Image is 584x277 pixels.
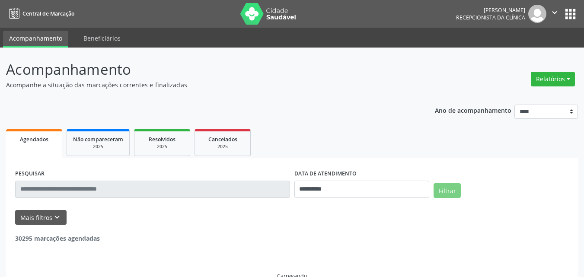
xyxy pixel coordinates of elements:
[6,59,406,80] p: Acompanhamento
[434,183,461,198] button: Filtrar
[208,136,237,143] span: Cancelados
[6,6,74,21] a: Central de Marcação
[52,213,62,222] i: keyboard_arrow_down
[22,10,74,17] span: Central de Marcação
[528,5,546,23] img: img
[15,167,45,181] label: PESQUISAR
[201,143,244,150] div: 2025
[531,72,575,86] button: Relatórios
[15,210,67,225] button: Mais filtroskeyboard_arrow_down
[73,136,123,143] span: Não compareceram
[456,6,525,14] div: [PERSON_NAME]
[149,136,176,143] span: Resolvidos
[456,14,525,21] span: Recepcionista da clínica
[20,136,48,143] span: Agendados
[563,6,578,22] button: apps
[546,5,563,23] button: 
[15,234,100,242] strong: 30295 marcações agendadas
[435,105,511,115] p: Ano de acompanhamento
[550,8,559,17] i: 
[6,80,406,89] p: Acompanhe a situação das marcações correntes e finalizadas
[294,167,357,181] label: DATA DE ATENDIMENTO
[3,31,68,48] a: Acompanhamento
[140,143,184,150] div: 2025
[73,143,123,150] div: 2025
[77,31,127,46] a: Beneficiários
